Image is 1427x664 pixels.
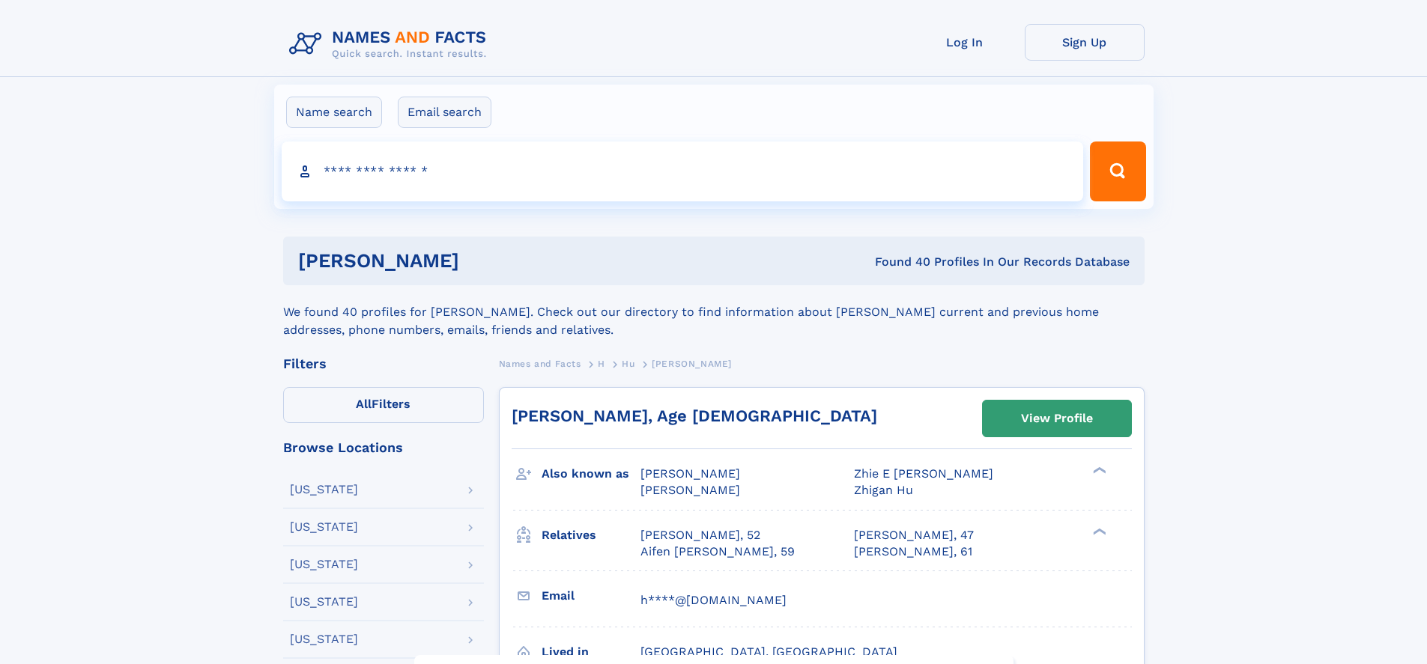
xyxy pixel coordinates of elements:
[499,354,581,373] a: Names and Facts
[905,24,1025,61] a: Log In
[283,285,1145,339] div: We found 40 profiles for [PERSON_NAME]. Check out our directory to find information about [PERSON...
[598,354,605,373] a: H
[1025,24,1145,61] a: Sign Up
[298,252,667,270] h1: [PERSON_NAME]
[290,521,358,533] div: [US_STATE]
[398,97,491,128] label: Email search
[290,633,358,645] div: [US_STATE]
[542,523,640,548] h3: Relatives
[1090,141,1145,201] button: Search Button
[1021,401,1093,436] div: View Profile
[854,543,972,560] a: [PERSON_NAME], 61
[667,254,1130,270] div: Found 40 Profiles In Our Records Database
[854,527,974,543] a: [PERSON_NAME], 47
[290,484,358,496] div: [US_STATE]
[512,406,877,425] a: [PERSON_NAME], Age [DEMOGRAPHIC_DATA]
[286,97,382,128] label: Name search
[283,357,484,371] div: Filters
[640,645,897,659] span: [GEOGRAPHIC_DATA], [GEOGRAPHIC_DATA]
[598,359,605,369] span: H
[283,24,499,64] img: Logo Names and Facts
[283,387,484,423] label: Filters
[622,359,634,369] span: Hu
[652,359,732,369] span: [PERSON_NAME]
[356,397,372,411] span: All
[983,400,1131,436] a: View Profile
[854,466,993,481] span: Zhie E [PERSON_NAME]
[1089,466,1107,475] div: ❯
[542,461,640,487] h3: Also known as
[640,466,740,481] span: [PERSON_NAME]
[1089,526,1107,536] div: ❯
[282,141,1084,201] input: search input
[640,543,795,560] a: Aifen [PERSON_NAME], 59
[640,527,760,543] a: [PERSON_NAME], 52
[542,583,640,609] h3: Email
[290,596,358,608] div: [US_STATE]
[283,441,484,454] div: Browse Locations
[290,558,358,570] div: [US_STATE]
[622,354,634,373] a: Hu
[640,483,740,497] span: [PERSON_NAME]
[854,483,913,497] span: Zhigan Hu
